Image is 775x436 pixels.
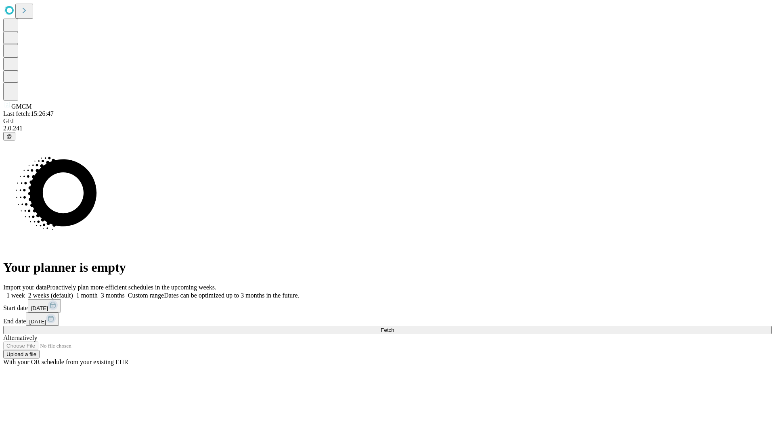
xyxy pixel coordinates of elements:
[164,292,299,299] span: Dates can be optimized up to 3 months in the future.
[28,299,61,312] button: [DATE]
[3,117,772,125] div: GEI
[31,305,48,311] span: [DATE]
[3,260,772,275] h1: Your planner is empty
[3,284,47,291] span: Import your data
[3,132,15,140] button: @
[3,350,40,358] button: Upload a file
[3,299,772,312] div: Start date
[47,284,216,291] span: Proactively plan more efficient schedules in the upcoming weeks.
[6,292,25,299] span: 1 week
[3,110,54,117] span: Last fetch: 15:26:47
[381,327,394,333] span: Fetch
[3,334,37,341] span: Alternatively
[128,292,164,299] span: Custom range
[28,292,73,299] span: 2 weeks (default)
[3,326,772,334] button: Fetch
[3,358,128,365] span: With your OR schedule from your existing EHR
[11,103,32,110] span: GMCM
[76,292,98,299] span: 1 month
[6,133,12,139] span: @
[29,319,46,325] span: [DATE]
[3,125,772,132] div: 2.0.241
[101,292,125,299] span: 3 months
[3,312,772,326] div: End date
[26,312,59,326] button: [DATE]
